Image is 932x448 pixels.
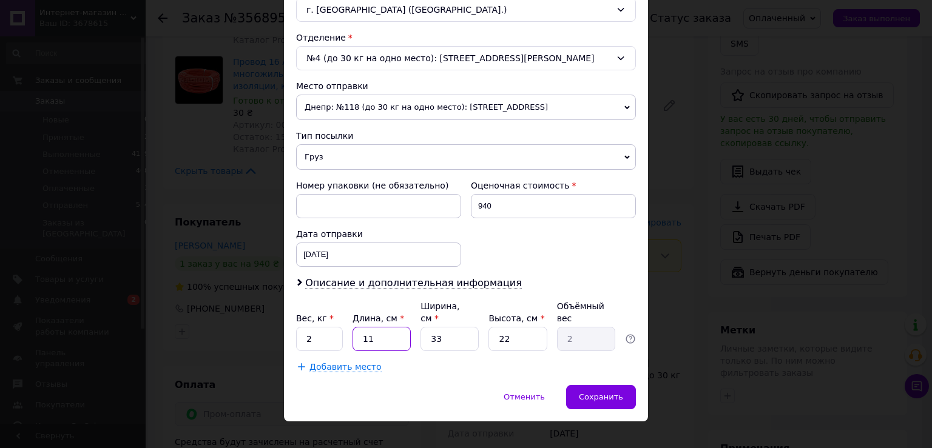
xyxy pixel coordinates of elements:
label: Ширина, см [420,301,459,323]
div: №4 (до 30 кг на одно место): [STREET_ADDRESS][PERSON_NAME] [296,46,636,70]
label: Высота, см [488,313,544,323]
span: Тип посылки [296,131,353,141]
span: Сохранить [579,392,623,401]
label: Длина, см [353,313,404,323]
div: Отделение [296,32,636,44]
span: Место отправки [296,81,368,91]
div: Дата отправки [296,228,461,240]
div: Объёмный вес [557,300,615,324]
span: Днепр: №118 (до 30 кг на одно место): [STREET_ADDRESS] [296,95,636,120]
div: Оценочная стоимость [471,179,636,192]
span: Груз [296,144,636,170]
div: Номер упаковки (не обязательно) [296,179,461,192]
span: Описание и дополнительная информация [305,277,522,289]
label: Вес, кг [296,313,334,323]
span: Отменить [504,392,545,401]
span: Добавить место [309,362,382,372]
